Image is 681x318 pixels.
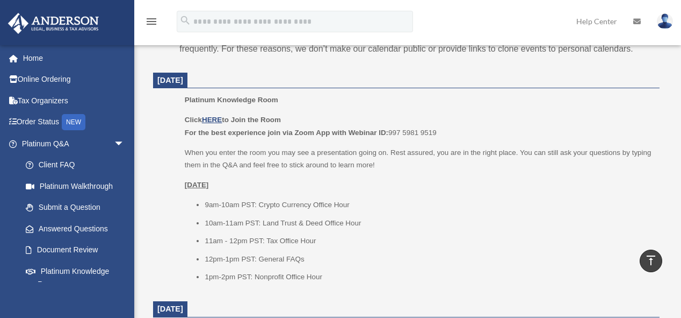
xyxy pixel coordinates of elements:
[8,47,141,69] a: Home
[8,133,141,154] a: Platinum Q&Aarrow_drop_down
[15,175,141,197] a: Platinum Walkthrough
[185,181,209,189] u: [DATE]
[644,254,657,267] i: vertical_align_top
[205,253,652,266] li: 12pm-1pm PST: General FAQs
[205,235,652,248] li: 11am - 12pm PST: Tax Office Hour
[157,76,183,84] span: [DATE]
[62,114,85,130] div: NEW
[114,133,135,155] span: arrow_drop_down
[145,15,158,28] i: menu
[8,90,141,111] a: Tax Organizers
[185,114,652,139] p: 997 5981 9519
[185,96,278,104] span: Platinum Knowledge Room
[205,217,652,230] li: 10am-11am PST: Land Trust & Deed Office Hour
[145,19,158,28] a: menu
[185,129,388,137] b: For the best experience join via Zoom App with Webinar ID:
[157,305,183,313] span: [DATE]
[15,154,141,176] a: Client FAQ
[179,15,191,26] i: search
[8,111,141,133] a: Order StatusNEW
[15,239,141,261] a: Document Review
[205,271,652,284] li: 1pm-2pm PST: Nonprofit Office Hour
[640,250,662,272] a: vertical_align_top
[657,13,673,29] img: User Pic
[185,146,652,172] p: When you enter the room you may see a presentation going on. Rest assured, you are in the right p...
[15,218,141,239] a: Answered Questions
[5,13,102,34] img: Anderson Advisors Platinum Portal
[8,69,141,90] a: Online Ordering
[15,260,135,295] a: Platinum Knowledge Room
[205,199,652,211] li: 9am-10am PST: Crypto Currency Office Hour
[202,116,222,124] a: HERE
[15,197,141,218] a: Submit a Question
[185,116,281,124] b: Click to Join the Room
